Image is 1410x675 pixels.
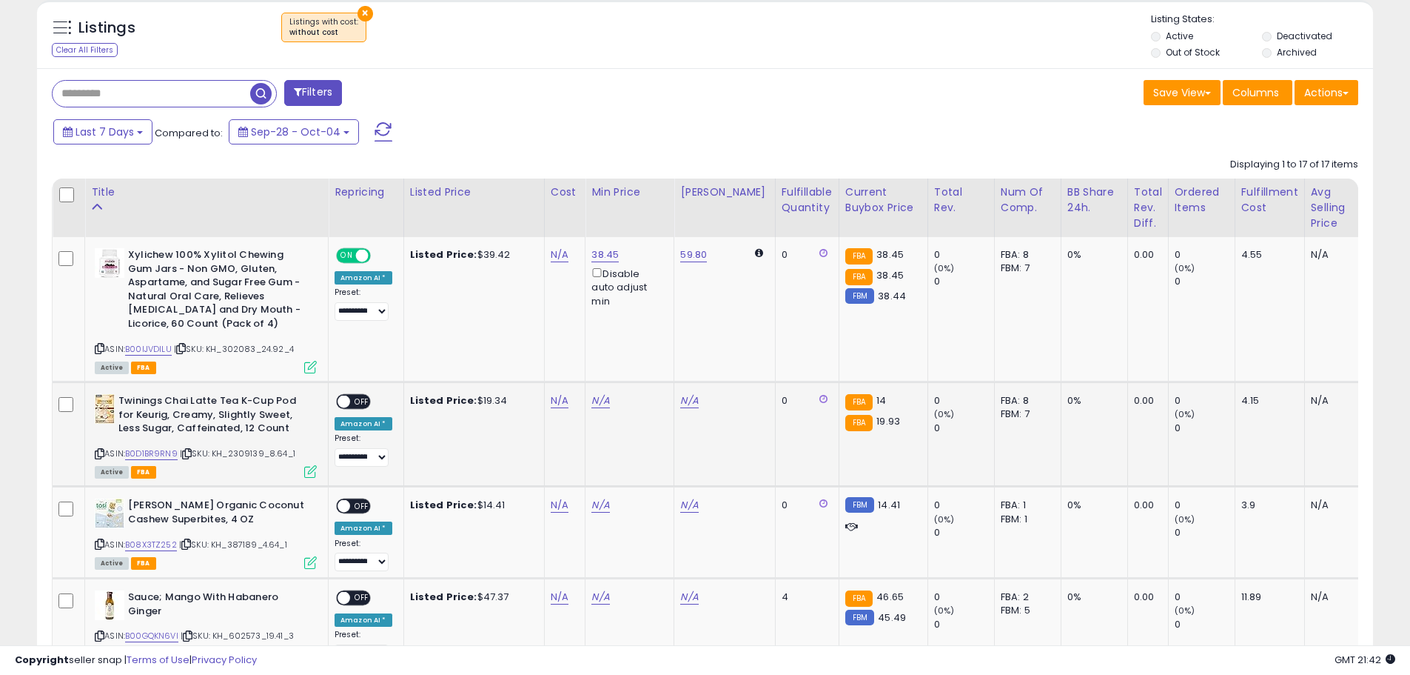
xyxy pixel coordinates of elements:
[335,271,392,285] div: Amazon AI *
[551,498,568,513] a: N/A
[1175,262,1195,274] small: (0%)
[95,499,317,568] div: ASIN:
[1311,184,1365,231] div: Avg Selling Price
[591,184,668,200] div: Min Price
[1175,605,1195,616] small: (0%)
[335,539,392,572] div: Preset:
[1134,591,1157,604] div: 0.00
[1311,248,1360,262] div: N/A
[591,265,662,308] div: Disable auto adjust min
[155,126,223,140] span: Compared to:
[934,499,994,512] div: 0
[1175,184,1229,216] div: Ordered Items
[845,269,873,285] small: FBA
[878,289,906,303] span: 38.44
[934,605,955,616] small: (0%)
[95,466,129,479] span: All listings currently available for purchase on Amazon
[1067,184,1121,216] div: BB Share 24h.
[338,250,356,262] span: ON
[128,591,308,622] b: Sauce; Mango With Habanero Ginger
[551,393,568,408] a: N/A
[95,394,115,424] img: 51oVDBNhm8L._SL40_.jpg
[181,630,294,642] span: | SKU: KH_602573_19.41_3
[934,422,994,435] div: 0
[782,184,833,216] div: Fulfillable Quantity
[876,590,904,604] span: 46.65
[1277,46,1317,59] label: Archived
[410,499,533,512] div: $14.41
[95,362,129,374] span: All listings currently available for purchase on Amazon
[410,590,477,604] b: Listed Price:
[1241,248,1293,262] div: 4.55
[1001,591,1050,604] div: FBA: 2
[131,362,156,374] span: FBA
[410,591,533,604] div: $47.37
[934,408,955,420] small: (0%)
[876,414,900,428] span: 19.93
[289,16,358,39] span: Listings with cost :
[680,590,698,605] a: N/A
[15,653,69,667] strong: Copyright
[127,653,189,667] a: Terms of Use
[934,394,994,408] div: 0
[335,417,392,430] div: Amazon AI *
[410,248,533,262] div: $39.42
[125,539,177,551] a: B08X3TZ252
[95,394,317,476] div: ASIN:
[251,124,340,139] span: Sep-28 - Oct-04
[1232,85,1279,100] span: Columns
[1223,80,1292,105] button: Columns
[1134,499,1157,512] div: 0.00
[192,653,257,667] a: Privacy Policy
[1001,604,1050,617] div: FBM: 5
[78,18,135,39] h5: Listings
[1134,184,1162,231] div: Total Rev. Diff.
[350,592,374,605] span: OFF
[1175,275,1235,288] div: 0
[91,184,322,200] div: Title
[15,654,257,668] div: seller snap | |
[845,610,874,625] small: FBM
[591,590,609,605] a: N/A
[782,248,827,262] div: 0
[1134,248,1157,262] div: 0.00
[1175,499,1235,512] div: 0
[782,591,827,604] div: 4
[680,184,768,200] div: [PERSON_NAME]
[350,396,374,408] span: OFF
[1067,591,1116,604] div: 0%
[410,184,538,200] div: Listed Price
[1001,394,1050,408] div: FBA: 8
[755,248,763,258] i: Calculated using Dynamic Max Price.
[845,184,921,216] div: Current Buybox Price
[335,287,392,321] div: Preset:
[410,394,533,408] div: $19.34
[350,500,374,513] span: OFF
[1277,30,1332,42] label: Deactivated
[410,247,477,262] b: Listed Price:
[782,394,827,408] div: 0
[53,119,152,144] button: Last 7 Days
[1175,408,1195,420] small: (0%)
[934,526,994,539] div: 0
[1241,394,1293,408] div: 4.15
[1067,499,1116,512] div: 0%
[1001,408,1050,421] div: FBM: 7
[1067,248,1116,262] div: 0%
[179,539,287,551] span: | SKU: KH_387189_4.64_1
[845,497,874,513] small: FBM
[52,43,118,57] div: Clear All Filters
[680,498,698,513] a: N/A
[934,513,955,525] small: (0%)
[1230,158,1358,172] div: Displaying 1 to 17 of 17 items
[1335,653,1395,667] span: 2025-10-12 21:42 GMT
[1175,422,1235,435] div: 0
[128,248,308,334] b: Xylichew 100% Xylitol Chewing Gum Jars - Non GMO, Gluten, Aspartame, and Sugar Free Gum - Natural...
[1166,30,1193,42] label: Active
[1166,46,1220,59] label: Out of Stock
[335,614,392,627] div: Amazon AI *
[229,119,359,144] button: Sep-28 - Oct-04
[1001,499,1050,512] div: FBA: 1
[1001,184,1055,216] div: Num of Comp.
[845,415,873,431] small: FBA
